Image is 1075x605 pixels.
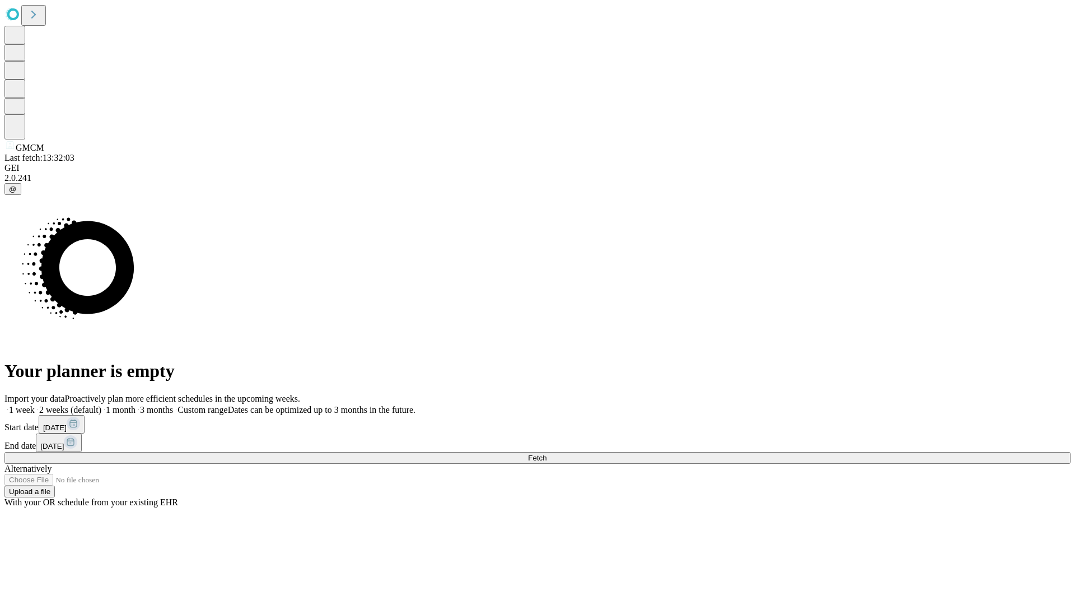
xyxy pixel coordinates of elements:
[140,405,173,415] span: 3 months
[106,405,135,415] span: 1 month
[228,405,415,415] span: Dates can be optimized up to 3 months in the future.
[36,434,82,452] button: [DATE]
[4,486,55,497] button: Upload a file
[528,454,546,462] span: Fetch
[4,394,65,403] span: Import your data
[4,434,1071,452] div: End date
[4,497,178,507] span: With your OR schedule from your existing EHR
[9,185,17,193] span: @
[43,424,67,432] span: [DATE]
[4,173,1071,183] div: 2.0.241
[39,405,101,415] span: 2 weeks (default)
[4,163,1071,173] div: GEI
[65,394,300,403] span: Proactively plan more efficient schedules in the upcoming weeks.
[9,405,35,415] span: 1 week
[4,183,21,195] button: @
[4,452,1071,464] button: Fetch
[4,415,1071,434] div: Start date
[39,415,85,434] button: [DATE]
[40,442,64,450] span: [DATE]
[4,361,1071,381] h1: Your planner is empty
[4,153,74,162] span: Last fetch: 13:32:03
[177,405,227,415] span: Custom range
[16,143,44,152] span: GMCM
[4,464,52,473] span: Alternatively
